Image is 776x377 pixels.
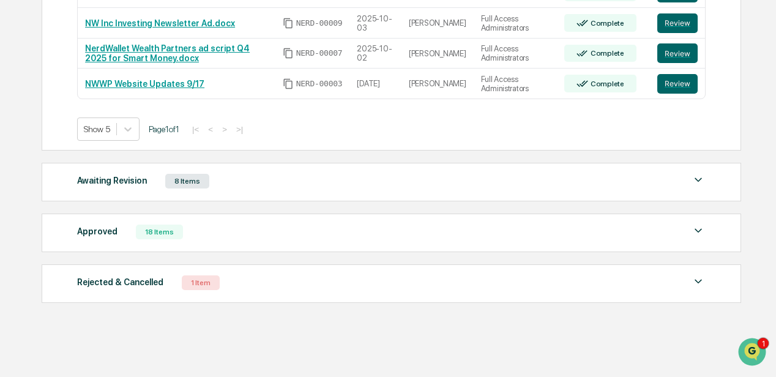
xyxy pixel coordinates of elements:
span: NERD-00007 [296,48,343,58]
td: 2025-10-02 [349,39,401,69]
img: caret [691,274,706,289]
div: Rejected & Cancelled [77,274,163,290]
iframe: Open customer support [737,337,770,370]
a: 🖐️Preclearance [7,269,84,291]
div: Approved [77,223,118,239]
img: caret [691,223,706,238]
div: Complete [588,80,624,88]
a: Powered byPylon [86,286,148,296]
td: Full Access Administrators [474,39,558,69]
img: caret [691,173,706,187]
td: [PERSON_NAME] [401,39,474,69]
button: Review [657,74,698,94]
button: Review [657,13,698,33]
span: Preclearance [24,274,79,286]
div: 1 Item [182,275,220,290]
img: 1746055101610-c473b297-6a78-478c-a979-82029cc54cd1 [12,117,34,139]
button: < [204,124,217,135]
a: NW Inc Investing Newsletter Ad.docx [85,18,235,28]
td: 2025-10-03 [349,8,401,39]
button: >| [233,124,247,135]
td: Full Access Administrators [474,69,558,99]
div: Awaiting Revision [77,173,147,188]
a: 🗄️Attestations [84,269,157,291]
td: [DATE] [349,69,401,99]
div: We're available if you need us! [55,129,168,139]
span: Pylon [122,286,148,296]
img: Jack Rasmussen [12,178,32,198]
div: 🖐️ [12,275,22,285]
img: Greenboard [12,12,37,37]
div: Past conversations [12,159,82,169]
span: Copy Id [283,18,294,29]
span: Copy Id [283,48,294,59]
a: NerdWallet Wealth Partners ad script Q4 2025 for Smart Money.docx [85,43,250,63]
button: Review [657,43,698,63]
span: [PERSON_NAME] (C) [38,223,112,233]
td: Full Access Administrators [474,8,558,39]
span: Attestations [101,274,152,286]
span: Page 1 of 1 [149,124,179,134]
span: • [102,190,106,200]
button: See all [190,157,223,171]
div: 8 Items [165,174,209,188]
p: How can we help? [12,49,223,69]
span: [DATE] [108,190,133,200]
span: [PERSON_NAME] [38,190,99,200]
button: Start new chat [208,121,223,135]
img: DeeAnn Dempsey (C) [12,211,32,231]
span: Copy Id [283,78,294,89]
span: NERD-00009 [296,18,343,28]
img: 1746055101610-c473b297-6a78-478c-a979-82029cc54cd1 [24,190,34,200]
span: • [114,223,119,233]
td: [PERSON_NAME] [401,8,474,39]
span: [DATE] [121,223,146,233]
button: > [218,124,231,135]
button: |< [188,124,203,135]
span: NERD-00003 [296,79,343,89]
div: Complete [588,49,624,58]
div: 18 Items [136,225,183,239]
div: 🗄️ [89,275,99,285]
a: NWWP Website Updates 9/17 [85,79,204,89]
div: Start new chat [55,117,201,129]
td: [PERSON_NAME] [401,69,474,99]
div: Complete [588,19,624,28]
img: 8933085812038_c878075ebb4cc5468115_72.jpg [26,117,48,139]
